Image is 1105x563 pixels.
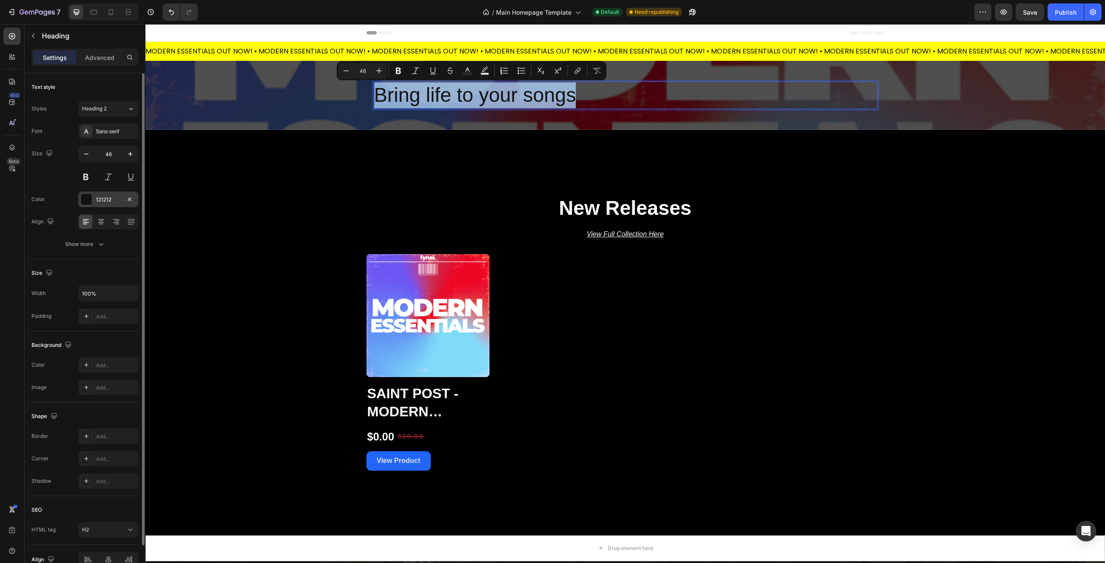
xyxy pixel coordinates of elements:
[228,57,732,85] h2: Rich Text Editor. Editing area: main
[32,83,55,91] div: Text style
[163,3,198,21] div: Undo/Redo
[96,362,136,369] div: Add...
[96,196,121,204] div: 121212
[32,340,73,351] div: Background
[221,405,250,421] div: $0.00
[462,521,508,528] div: Drop element here
[635,8,679,16] span: Need republishing
[337,61,606,80] div: Editor contextual toolbar
[8,92,21,99] div: 450
[43,53,67,62] p: Settings
[601,8,619,16] span: Default
[145,24,1105,563] iframe: Design area
[32,455,49,462] div: Corner
[32,384,47,391] div: Image
[221,360,344,397] h2: Saint Post - Modern Essentials (Multi Kit)
[414,173,546,195] strong: New Releases
[96,384,136,392] div: Add...
[221,427,285,447] button: View Product
[82,526,89,533] span: H2
[32,148,54,160] div: Size
[96,478,136,485] div: Add...
[32,127,42,135] div: Font
[231,431,275,443] div: View Product
[32,267,54,279] div: Size
[252,408,280,417] div: $20.00
[221,230,344,353] a: Saint Post - Modern Essentials (Multi Kit)
[6,158,21,165] div: Beta
[57,7,60,17] p: 7
[96,455,136,463] div: Add...
[65,240,105,248] div: Show more
[1055,8,1077,17] div: Publish
[78,101,139,116] button: Heading 2
[85,53,114,62] p: Advanced
[96,313,136,321] div: Add...
[32,105,47,113] div: Styles
[78,522,139,538] button: H2
[32,361,45,369] div: Color
[32,289,46,297] div: Width
[1023,9,1037,16] span: Save
[32,526,56,534] div: HTML tag
[42,31,135,41] p: Heading
[229,58,731,84] p: Bring life to your songs
[32,236,139,252] button: Show more
[96,433,136,440] div: Add...
[496,8,571,17] span: Main Homepage Template
[82,105,107,113] span: Heading 2
[32,195,45,203] div: Color
[3,3,64,21] button: 7
[1048,3,1084,21] button: Publish
[96,128,136,135] div: Sans-serif
[1016,3,1044,21] button: Save
[79,286,138,301] input: Auto
[1076,521,1096,541] div: Open Intercom Messenger
[492,8,494,17] span: /
[32,312,51,320] div: Padding
[32,506,42,514] div: SEO
[32,477,51,485] div: Shadow
[32,411,59,422] div: Shape
[32,216,56,228] div: Align
[441,206,518,214] u: View Full Collection Here
[32,432,48,440] div: Border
